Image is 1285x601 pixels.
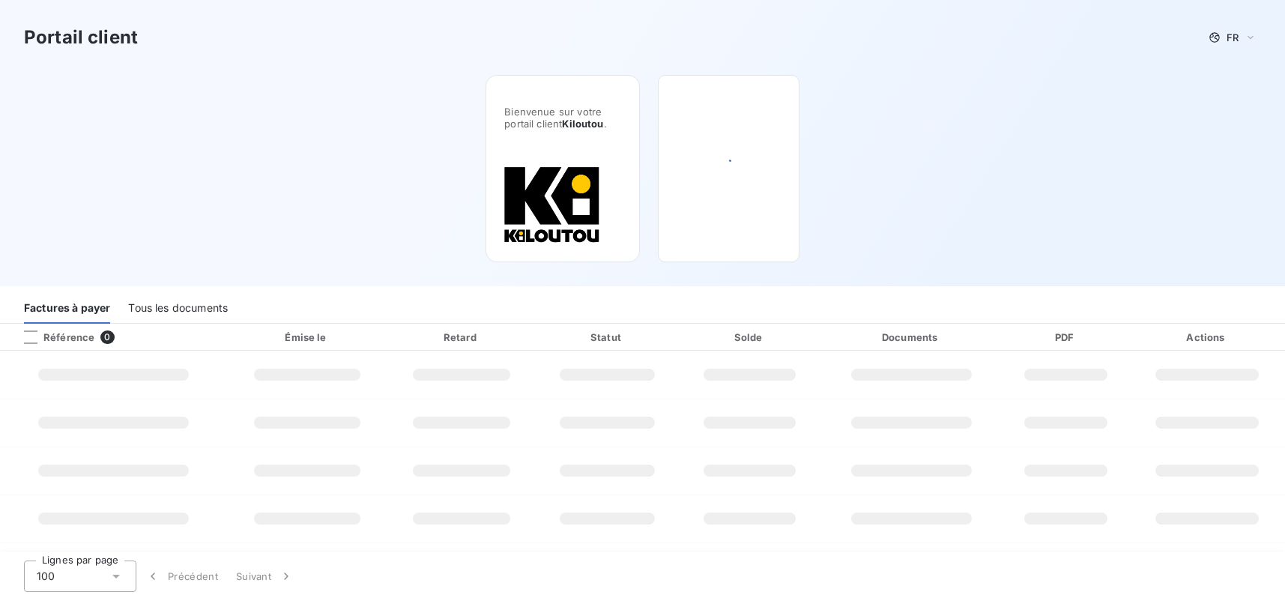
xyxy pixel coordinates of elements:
[12,330,94,344] div: Référence
[390,330,532,345] div: Retard
[562,118,603,130] span: Kiloutou
[24,24,138,51] h3: Portail client
[136,561,227,592] button: Précédent
[683,330,817,345] div: Solde
[823,330,1000,345] div: Documents
[100,330,114,344] span: 0
[504,166,600,244] img: Company logo
[1132,330,1282,345] div: Actions
[504,106,620,130] span: Bienvenue sur votre portail client .
[230,330,384,345] div: Émise le
[1006,330,1126,345] div: PDF
[37,569,55,584] span: 100
[24,292,110,324] div: Factures à payer
[1227,31,1239,43] span: FR
[128,292,228,324] div: Tous les documents
[538,330,676,345] div: Statut
[227,561,303,592] button: Suivant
